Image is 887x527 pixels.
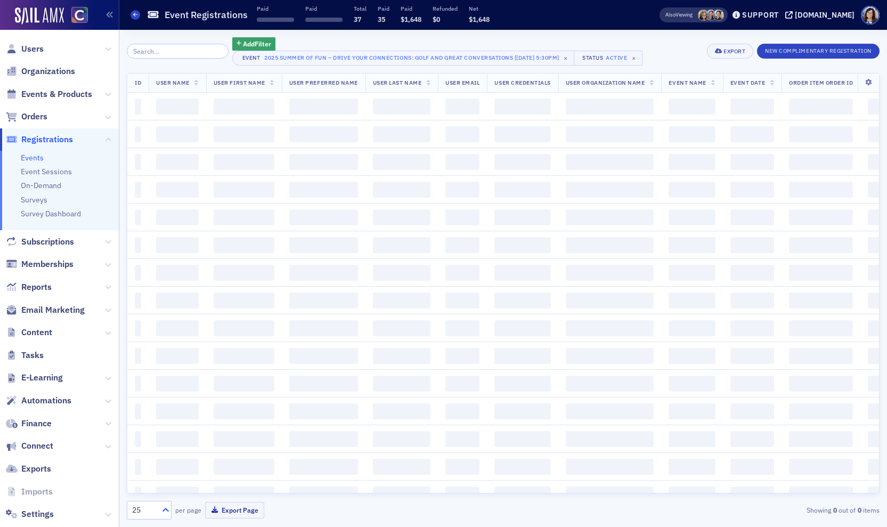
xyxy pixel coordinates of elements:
span: × [629,53,639,63]
span: ‌ [566,265,654,281]
span: ‌ [289,182,358,198]
span: × [561,53,571,63]
button: Export Page [205,502,264,518]
a: SailAMX [15,7,64,25]
span: Content [21,327,52,338]
span: ‌ [156,348,199,364]
span: ‌ [445,376,479,392]
span: ‌ [257,18,294,22]
span: ‌ [135,99,141,115]
span: ‌ [730,459,774,475]
a: Exports [6,463,51,475]
span: Exports [21,463,51,475]
span: ‌ [730,403,774,419]
a: E-Learning [6,372,63,384]
a: Content [6,327,52,338]
strong: 0 [856,505,863,515]
a: Settings [6,508,54,520]
span: ‌ [135,320,141,336]
span: ‌ [789,209,853,225]
span: Profile [861,6,880,25]
a: Email Marketing [6,304,85,316]
span: ‌ [730,431,774,447]
span: ‌ [494,99,550,115]
span: ‌ [289,293,358,309]
span: Reports [21,281,52,293]
div: Showing out of items [636,505,880,515]
span: ‌ [730,126,774,142]
h1: Event Registrations [165,9,248,21]
div: Also [665,11,676,18]
span: ‌ [289,487,358,502]
span: ‌ [669,376,715,392]
div: Export [723,48,745,54]
span: ‌ [789,487,853,502]
span: $1,648 [469,15,490,23]
span: ‌ [135,403,141,419]
div: Status [582,54,604,61]
span: ‌ [669,459,715,475]
span: ‌ [214,154,274,170]
span: ‌ [566,209,654,225]
span: ‌ [214,348,274,364]
span: ‌ [135,376,141,392]
span: ‌ [135,459,141,475]
span: ‌ [566,126,654,142]
span: ‌ [789,237,853,253]
span: ‌ [156,293,199,309]
span: ‌ [156,459,199,475]
span: 35 [378,15,385,23]
span: ‌ [214,265,274,281]
span: ‌ [730,320,774,336]
span: ‌ [445,237,479,253]
span: ‌ [156,154,199,170]
span: ‌ [494,209,550,225]
a: Registrations [6,134,73,145]
span: User Credentials [494,79,550,86]
span: Lauren Standiford [698,10,709,21]
a: Survey Dashboard [21,209,81,218]
span: ‌ [566,348,654,364]
span: Add Filter [243,39,271,48]
span: ‌ [156,126,199,142]
span: ‌ [669,293,715,309]
span: ‌ [445,459,479,475]
span: ‌ [156,320,199,336]
span: E-Learning [21,372,63,384]
span: ‌ [445,126,479,142]
span: ‌ [373,237,430,253]
span: ‌ [494,348,550,364]
span: ‌ [289,376,358,392]
span: ‌ [156,209,199,225]
p: Paid [305,5,343,12]
span: ‌ [789,320,853,336]
label: per page [175,505,201,515]
div: Active [606,54,627,61]
span: ‌ [669,403,715,419]
span: ‌ [289,209,358,225]
a: Event Sessions [21,167,72,176]
span: Event Name [669,79,706,86]
span: ‌ [494,265,550,281]
button: [DOMAIN_NAME] [785,11,858,19]
span: User Last Name [373,79,421,86]
span: ‌ [494,431,550,447]
span: ‌ [214,459,274,475]
span: ‌ [669,265,715,281]
span: ‌ [445,348,479,364]
a: Reports [6,281,52,293]
span: ‌ [494,182,550,198]
span: ‌ [373,487,430,502]
span: ‌ [730,348,774,364]
span: ‌ [494,237,550,253]
span: ‌ [373,265,430,281]
span: ‌ [445,265,479,281]
span: ‌ [156,431,199,447]
span: ‌ [373,403,430,419]
span: ‌ [669,348,715,364]
span: ‌ [214,182,274,198]
span: ‌ [789,265,853,281]
span: ‌ [789,459,853,475]
span: Email Marketing [21,304,85,316]
span: ‌ [566,320,654,336]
